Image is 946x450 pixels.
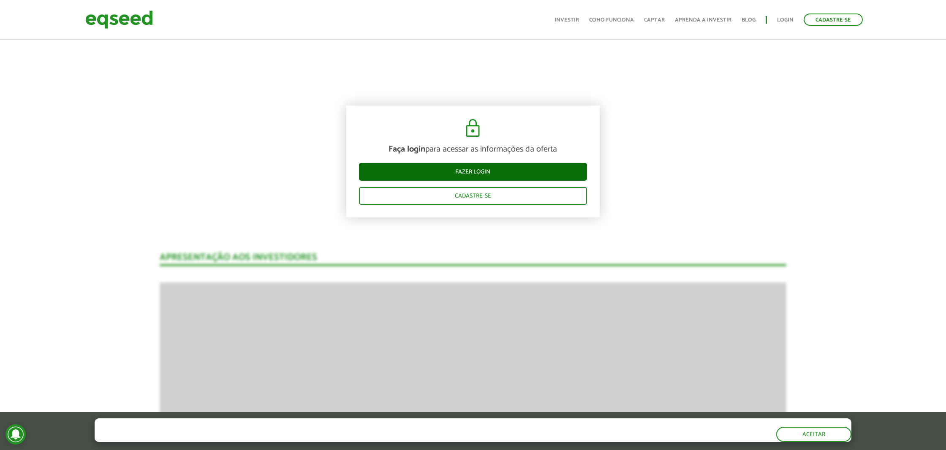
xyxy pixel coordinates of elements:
img: EqSeed [85,8,153,31]
a: Login [777,17,794,23]
a: Aprenda a investir [675,17,731,23]
h5: O site da EqSeed utiliza cookies para melhorar sua navegação. [95,418,400,431]
a: Cadastre-se [804,14,863,26]
a: política de privacidade e de cookies [206,434,304,442]
a: Blog [742,17,756,23]
a: Como funciona [589,17,634,23]
button: Aceitar [776,427,851,442]
p: Ao clicar em "aceitar", você aceita nossa . [95,434,400,442]
a: Fazer login [359,163,587,181]
img: cadeado.svg [462,118,483,138]
a: Captar [644,17,665,23]
strong: Faça login [389,142,425,156]
p: para acessar as informações da oferta [359,144,587,155]
a: Investir [555,17,579,23]
a: Cadastre-se [359,187,587,205]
